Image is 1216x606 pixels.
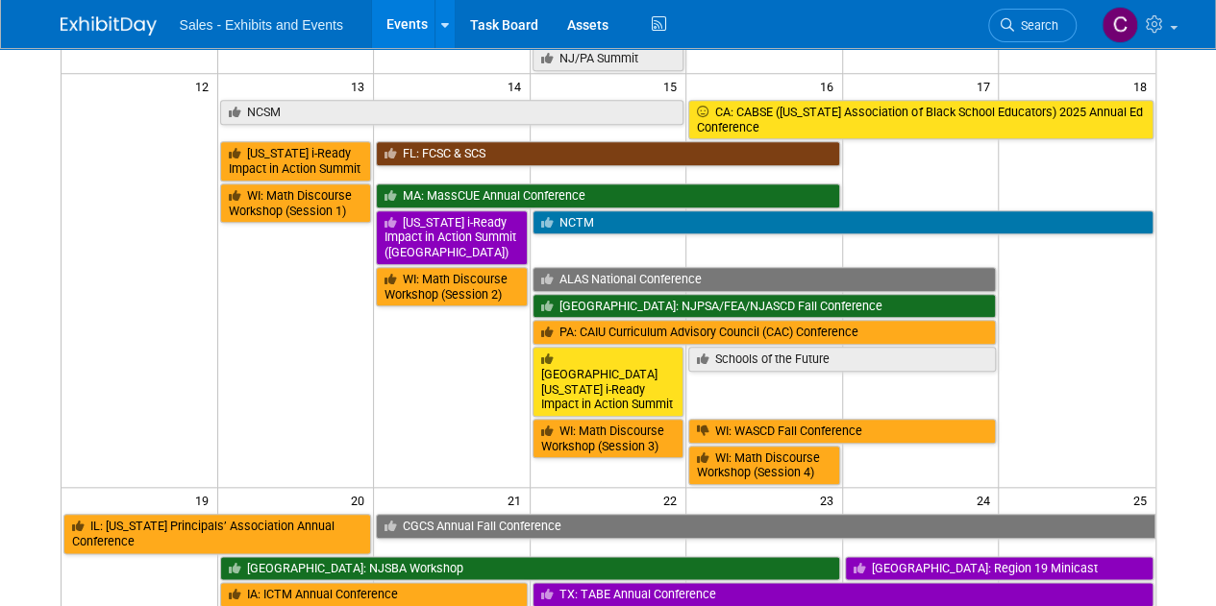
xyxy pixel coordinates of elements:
a: NCTM [533,210,1154,235]
a: WI: Math Discourse Workshop (Session 3) [533,419,684,458]
a: FL: FCSC & SCS [376,141,840,166]
a: IL: [US_STATE] Principals’ Association Annual Conference [63,514,372,553]
span: 25 [1131,488,1155,512]
span: 16 [818,74,842,98]
span: 23 [818,488,842,512]
a: Search [988,9,1077,42]
a: WI: Math Discourse Workshop (Session 4) [688,446,840,485]
span: Sales - Exhibits and Events [180,17,343,33]
span: Search [1014,18,1058,33]
span: 13 [349,74,373,98]
span: 14 [506,74,530,98]
a: WI: Math Discourse Workshop (Session 2) [376,267,528,306]
span: 19 [193,488,217,512]
span: 22 [661,488,685,512]
a: CGCS Annual Fall Conference [376,514,1154,539]
a: WI: Math Discourse Workshop (Session 1) [220,183,372,223]
a: ALAS National Conference [533,267,997,292]
a: [US_STATE] i-Ready Impact in Action Summit [220,141,372,181]
span: 20 [349,488,373,512]
a: NCSM [220,100,684,125]
a: [GEOGRAPHIC_DATA]: NJPSA/FEA/NJASCD Fall Conference [533,294,997,319]
a: Schools of the Future [688,347,996,372]
img: ExhibitDay [61,16,157,36]
a: [GEOGRAPHIC_DATA][US_STATE] i-Ready Impact in Action Summit [533,347,684,417]
span: 15 [661,74,685,98]
span: 12 [193,74,217,98]
a: [US_STATE] i-Ready Impact in Action Summit ([GEOGRAPHIC_DATA]) [376,210,528,265]
a: WI: WASCD Fall Conference [688,419,996,444]
a: PA: CAIU Curriculum Advisory Council (CAC) Conference [533,320,997,345]
span: 18 [1131,74,1155,98]
span: 17 [974,74,998,98]
a: CA: CABSE ([US_STATE] Association of Black School Educators) 2025 Annual Ed Conference [688,100,1153,139]
img: Christine Lurz [1102,7,1138,43]
a: [GEOGRAPHIC_DATA]: NJSBA Workshop [220,556,840,581]
a: MA: MassCUE Annual Conference [376,183,840,208]
a: [GEOGRAPHIC_DATA]: Region 19 Minicast [845,556,1154,581]
span: 24 [974,488,998,512]
span: 21 [506,488,530,512]
a: NJ/PA Summit [533,46,684,71]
